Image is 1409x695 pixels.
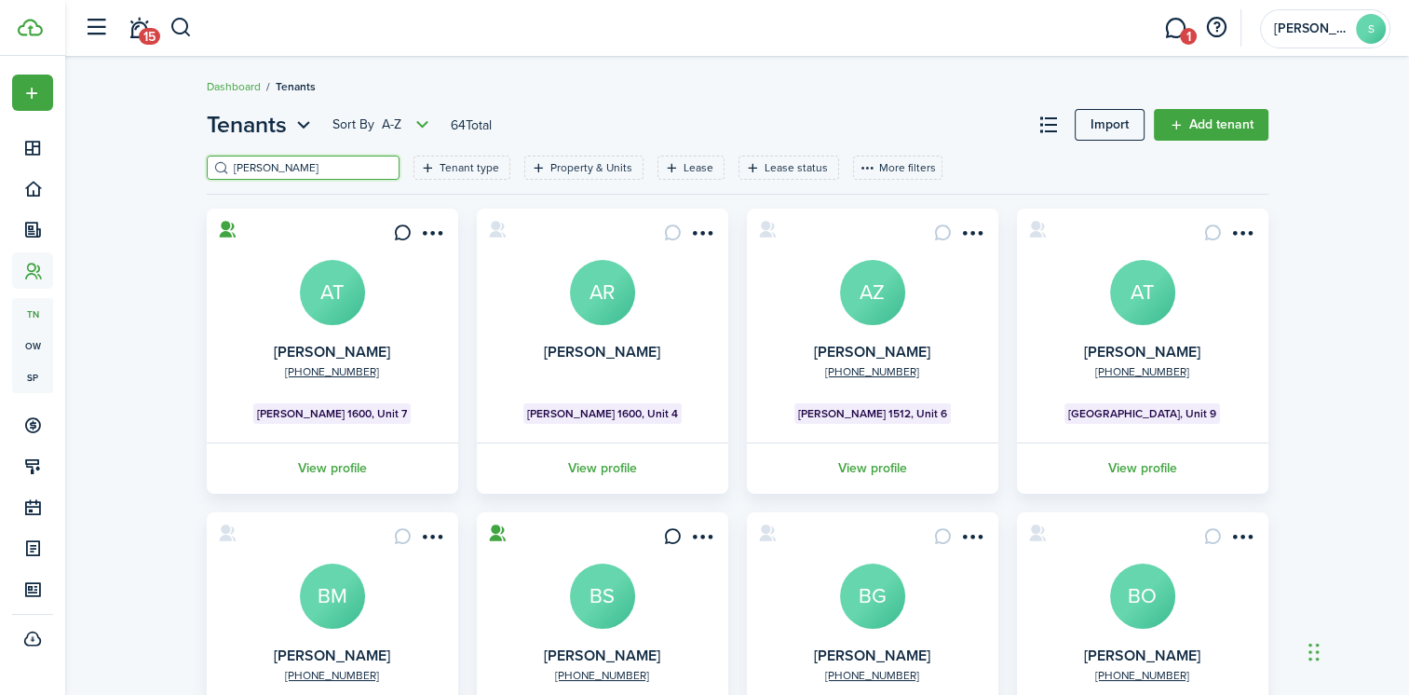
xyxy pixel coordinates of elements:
[570,260,635,325] a: AR
[229,159,393,177] input: Search here...
[332,114,434,136] button: Open menu
[276,78,316,95] span: Tenants
[544,341,660,362] a: [PERSON_NAME]
[544,645,660,666] a: [PERSON_NAME]
[285,363,379,380] a: [PHONE_NUMBER]
[300,260,365,325] a: AT
[687,527,717,552] button: Open menu
[744,443,1001,494] a: View profile
[684,159,713,176] filter-tag-label: Lease
[1110,564,1175,629] a: BO
[417,527,447,552] button: Open menu
[1303,606,1396,695] iframe: Chat Widget
[332,114,434,136] button: Sort byA-Z
[550,159,632,176] filter-tag-label: Property & Units
[825,667,919,684] a: [PHONE_NUMBER]
[765,159,828,176] filter-tag-label: Lease status
[1180,28,1197,45] span: 1
[524,156,644,180] filter-tag: Open filter
[1154,109,1268,141] a: Add tenant
[814,645,930,666] a: [PERSON_NAME]
[687,224,717,249] button: Open menu
[413,156,510,180] filter-tag: Open filter
[417,224,447,249] button: Open menu
[1110,260,1175,325] a: AT
[474,443,731,494] a: View profile
[274,341,390,362] a: [PERSON_NAME]
[207,108,287,142] span: Tenants
[1200,12,1232,44] button: Open resource center
[1227,527,1257,552] button: Open menu
[1075,109,1145,141] a: Import
[1308,624,1320,680] div: Drag
[1084,341,1200,362] a: [PERSON_NAME]
[78,10,114,46] button: Open sidebar
[1274,22,1348,35] span: Sonja
[440,159,499,176] filter-tag-label: Tenant type
[840,260,905,325] a: AZ
[18,19,43,36] img: TenantCloud
[451,116,492,135] header-page-total: 64 Total
[12,330,53,361] a: ow
[1158,5,1193,52] a: Messaging
[798,405,947,422] span: [PERSON_NAME] 1512, Unit 6
[274,645,390,666] a: [PERSON_NAME]
[139,28,160,45] span: 15
[957,527,987,552] button: Open menu
[814,341,930,362] a: [PERSON_NAME]
[1095,667,1189,684] a: [PHONE_NUMBER]
[1084,645,1200,666] a: [PERSON_NAME]
[12,361,53,393] a: sp
[840,564,905,629] a: BG
[738,156,839,180] filter-tag: Open filter
[382,116,401,134] span: A-Z
[1095,363,1189,380] a: [PHONE_NUMBER]
[257,405,407,422] span: [PERSON_NAME] 1600, Unit 7
[527,405,678,422] span: [PERSON_NAME] 1600, Unit 4
[169,12,193,44] button: Search
[332,116,382,134] span: Sort by
[1356,14,1386,44] avatar-text: S
[657,156,725,180] filter-tag: Open filter
[121,5,156,52] a: Notifications
[1227,224,1257,249] button: Open menu
[207,78,261,95] a: Dashboard
[12,75,53,111] button: Open menu
[285,667,379,684] a: [PHONE_NUMBER]
[825,363,919,380] a: [PHONE_NUMBER]
[12,298,53,330] a: tn
[207,108,316,142] button: Tenants
[957,224,987,249] button: Open menu
[570,564,635,629] a: BS
[555,667,649,684] a: [PHONE_NUMBER]
[207,108,316,142] button: Open menu
[204,443,461,494] a: View profile
[300,564,365,629] a: BM
[1068,405,1216,422] span: [GEOGRAPHIC_DATA], Unit 9
[853,156,942,180] button: More filters
[1014,443,1271,494] a: View profile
